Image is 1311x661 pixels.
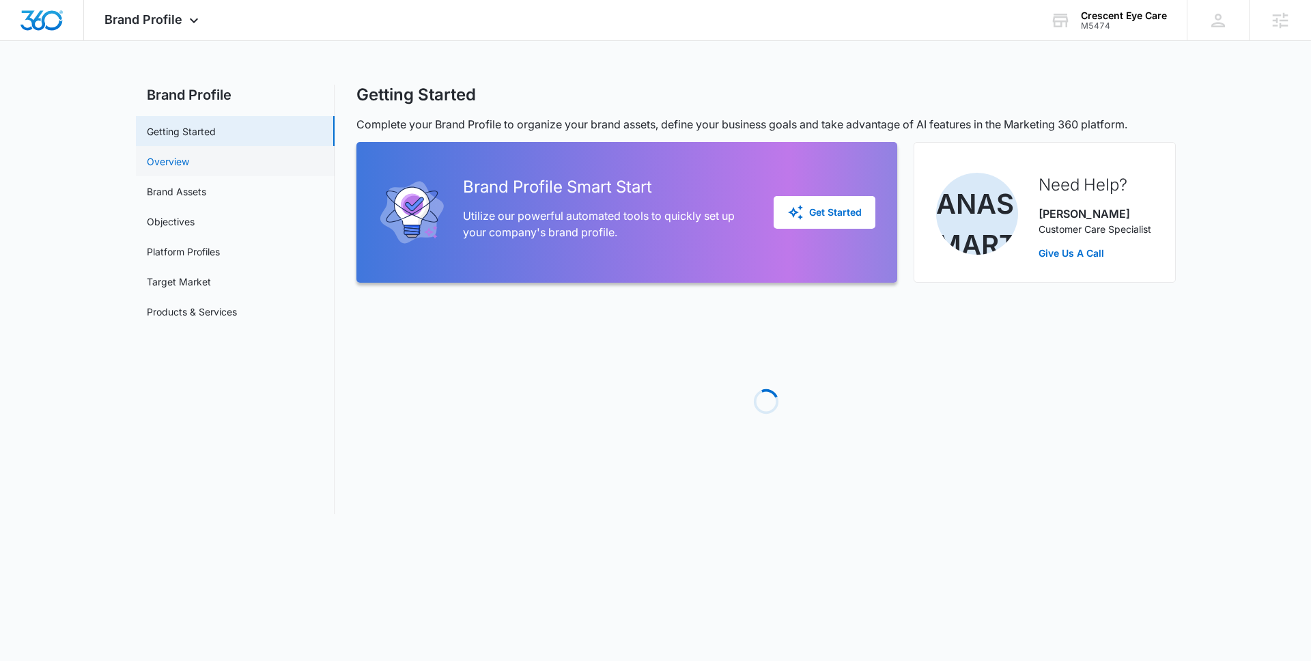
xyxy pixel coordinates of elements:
div: account id [1081,21,1167,31]
h1: Getting Started [356,85,476,105]
h2: Brand Profile Smart Start [463,175,752,199]
a: Brand Assets [147,184,206,199]
a: Overview [147,154,189,169]
h2: Need Help? [1039,173,1151,197]
p: Customer Care Specialist [1039,222,1151,236]
div: account name [1081,10,1167,21]
span: Brand Profile [104,12,182,27]
p: [PERSON_NAME] [1039,206,1151,222]
a: Platform Profiles [147,244,220,259]
p: Utilize our powerful automated tools to quickly set up your company's brand profile. [463,208,752,240]
a: Target Market [147,275,211,289]
p: Complete your Brand Profile to organize your brand assets, define your business goals and take ad... [356,116,1176,132]
a: Products & Services [147,305,237,319]
img: Anastasia Martin-Wegryn [936,173,1018,255]
div: Get Started [787,204,862,221]
button: Get Started [774,196,875,229]
a: Objectives [147,214,195,229]
a: Getting Started [147,124,216,139]
a: Give Us A Call [1039,246,1151,260]
h2: Brand Profile [136,85,335,105]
